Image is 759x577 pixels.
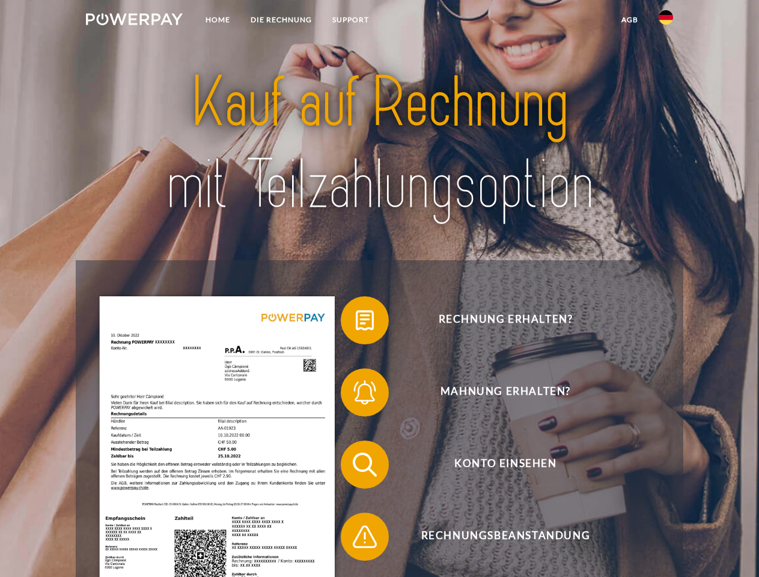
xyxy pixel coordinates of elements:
img: qb_bill.svg [350,305,380,335]
img: qb_warning.svg [350,522,380,552]
button: Rechnungsbeanstandung [341,513,653,561]
img: qb_search.svg [350,450,380,480]
img: qb_bell.svg [350,377,380,408]
button: Rechnung erhalten? [341,296,653,344]
img: logo-powerpay-white.svg [86,13,183,25]
button: Mahnung erhalten? [341,368,653,417]
span: Rechnung erhalten? [358,296,653,344]
a: Home [195,9,240,31]
a: DIE RECHNUNG [240,9,322,31]
button: Konto einsehen [341,441,653,489]
span: Mahnung erhalten? [358,368,653,417]
a: agb [611,9,648,31]
img: de [659,10,673,25]
span: Konto einsehen [358,441,653,489]
span: Rechnungsbeanstandung [358,513,653,561]
a: SUPPORT [322,9,379,31]
img: title-powerpay_de.svg [115,58,644,230]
